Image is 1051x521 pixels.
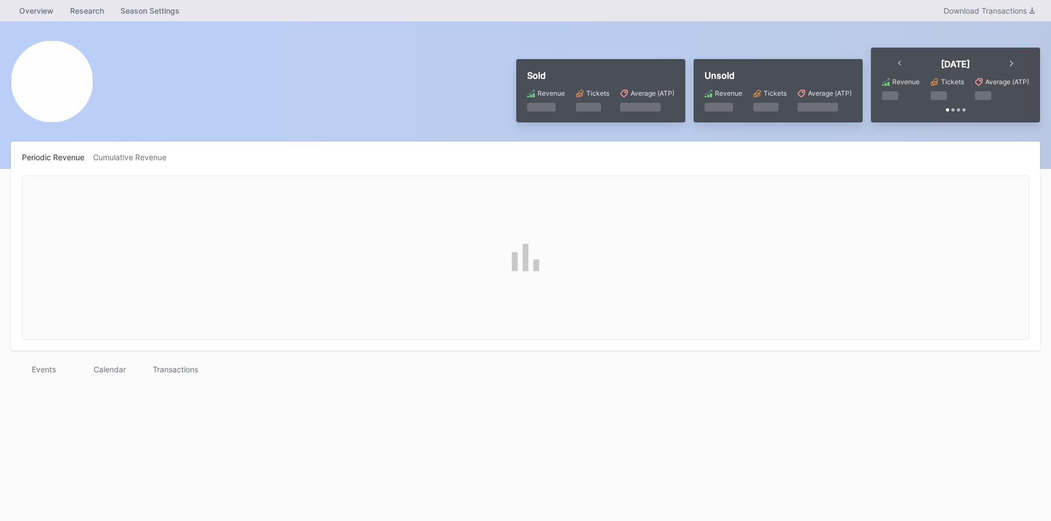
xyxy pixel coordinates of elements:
[941,58,970,69] div: [DATE]
[527,70,674,81] div: Sold
[112,3,188,19] a: Season Settings
[142,361,208,377] div: Transactions
[631,89,674,97] div: Average (ATP)
[938,3,1040,18] button: Download Transactions
[941,78,964,86] div: Tickets
[11,3,62,19] a: Overview
[538,89,565,97] div: Revenue
[808,89,852,97] div: Average (ATP)
[764,89,787,97] div: Tickets
[892,78,920,86] div: Revenue
[586,89,609,97] div: Tickets
[715,89,742,97] div: Revenue
[985,78,1029,86] div: Average (ATP)
[944,6,1035,15] div: Download Transactions
[93,153,175,162] div: Cumulative Revenue
[22,153,93,162] div: Periodic Revenue
[77,361,142,377] div: Calendar
[11,361,77,377] div: Events
[62,3,112,19] a: Research
[704,70,852,81] div: Unsold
